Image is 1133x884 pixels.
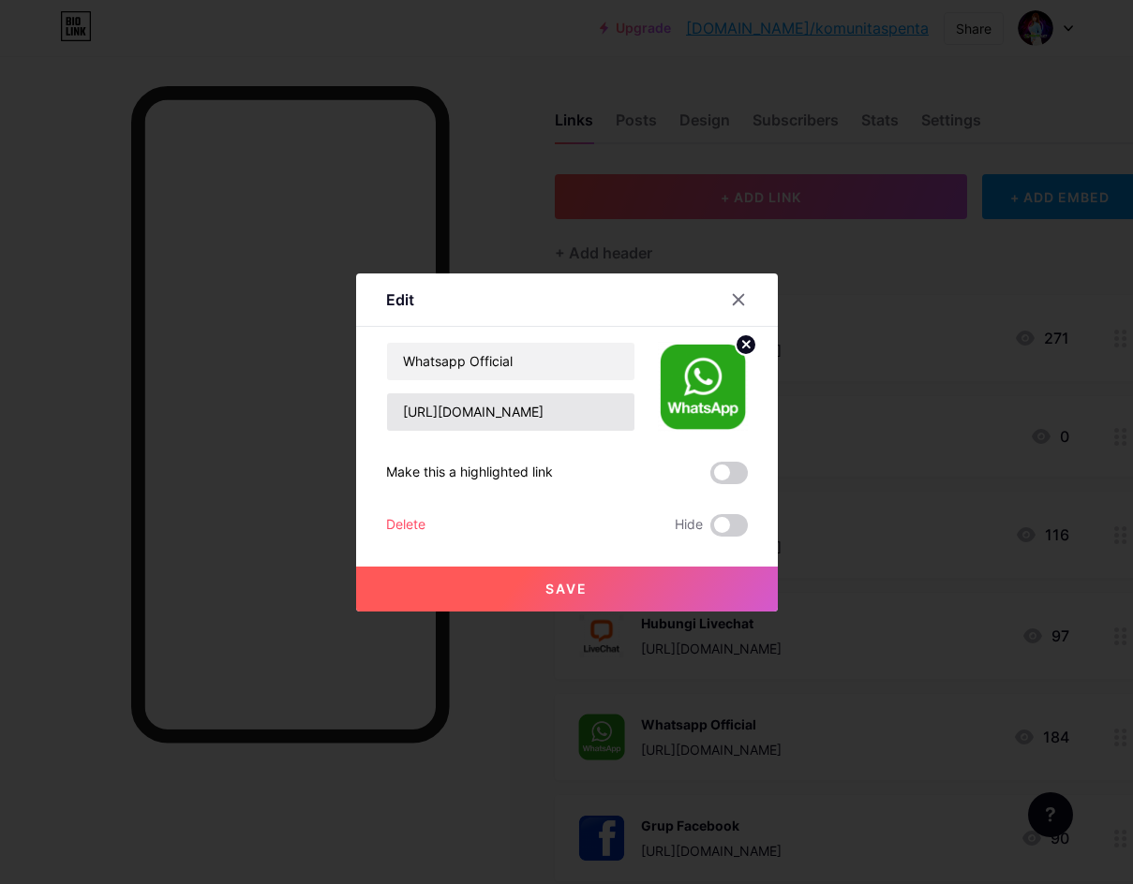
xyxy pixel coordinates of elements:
[545,581,588,597] span: Save
[386,462,553,484] div: Make this a highlighted link
[386,514,425,537] div: Delete
[387,393,634,431] input: URL
[387,343,634,380] input: Title
[675,514,703,537] span: Hide
[658,342,748,432] img: link_thumbnail
[356,567,778,611] button: Save
[386,288,414,311] div: Edit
